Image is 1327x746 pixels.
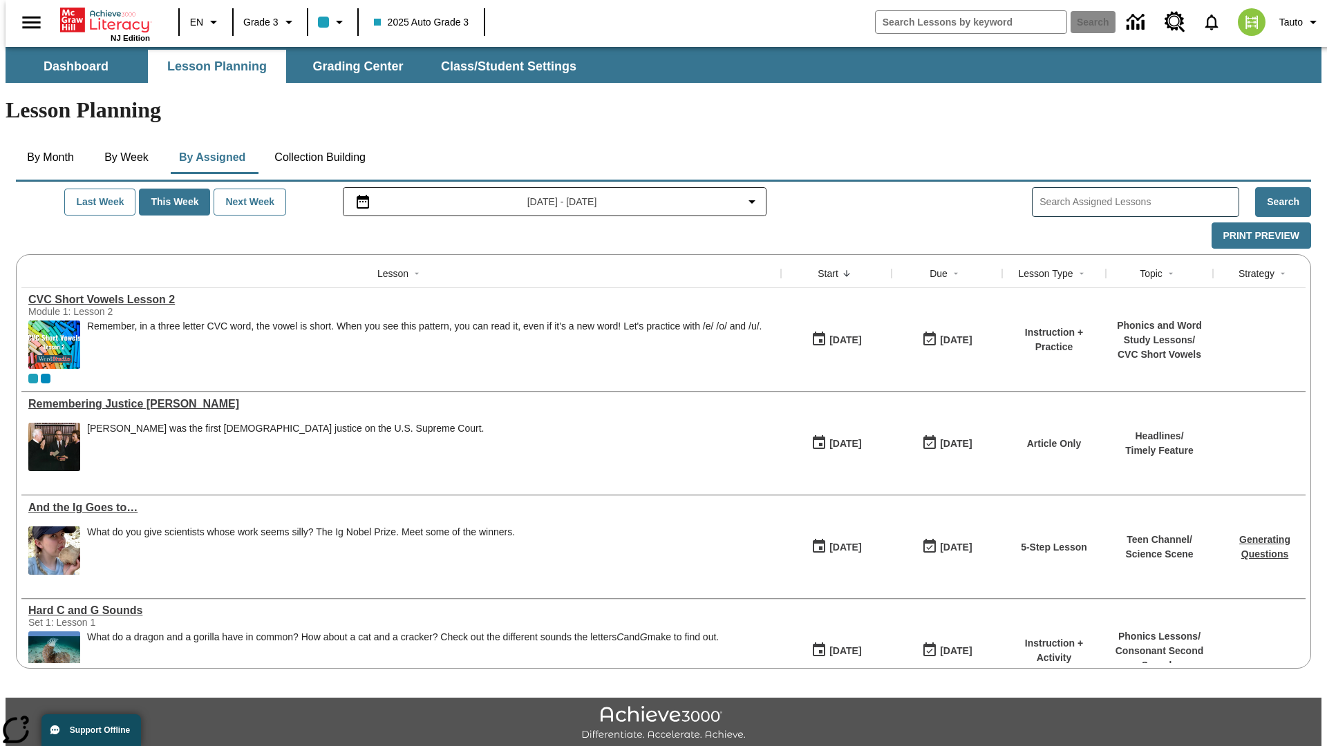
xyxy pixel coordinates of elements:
span: Grading Center [312,59,403,75]
button: 09/23/25: Last day the lesson can be accessed [917,327,977,353]
button: Sort [408,265,425,282]
a: Remembering Justice O'Connor, Lessons [28,398,774,410]
div: Remember, in a three letter CVC word, the vowel is short. When you see this pattern, you can read... [87,321,762,369]
div: CVC Short Vowels Lesson 2 [28,294,774,306]
button: Class color is light blue. Change class color [312,10,353,35]
p: CVC Short Vowels [1113,347,1206,362]
a: And the Ig Goes to…, Lessons [28,501,774,514]
a: Home [60,6,150,34]
p: Phonics Lessons / [1113,629,1206,644]
button: By Assigned [168,141,256,174]
span: NJ Edition [111,34,150,42]
button: Last Week [64,189,135,216]
button: 09/21/25: First time the lesson was available [807,638,866,664]
button: Select a new avatar [1230,4,1274,40]
div: And the Ig Goes to… [28,501,774,514]
div: OL 2025 Auto Grade 4 [41,374,50,383]
button: 09/23/25: Last day the lesson can be accessed [917,430,977,457]
button: Sort [838,265,855,282]
button: Language: EN, Select a language [184,10,228,35]
img: CVC Short Vowels Lesson 2. [28,321,80,369]
div: SubNavbar [6,47,1321,83]
div: [DATE] [940,539,972,556]
svg: Collapse Date Range Filter [744,193,760,210]
span: Tauto [1279,15,1303,30]
button: 09/21/25: First time the lesson was available [807,534,866,560]
span: [DATE] - [DATE] [527,195,597,209]
img: Achieve3000 Differentiate Accelerate Achieve [581,706,746,741]
button: Grading Center [289,50,427,83]
div: [DATE] [829,332,861,349]
div: [DATE] [940,332,972,349]
button: 09/23/25: First time the lesson was available [807,430,866,457]
p: Remember, in a three letter CVC word, the vowel is short. When you see this pattern, you can read... [87,321,762,332]
span: Support Offline [70,725,130,735]
div: What do a dragon and a gorilla have in common? How about a cat and a cracker? Check out the diffe... [87,631,719,680]
a: Hard C and G Sounds, Lessons [28,604,774,617]
button: Lesson Planning [148,50,286,83]
button: Select the date range menu item [349,193,761,210]
div: Sandra Day O'Connor was the first female justice on the U.S. Supreme Court. [87,423,484,471]
input: search field [876,11,1066,33]
input: Search Assigned Lessons [1039,192,1239,212]
div: Strategy [1239,267,1274,280]
em: G [640,631,648,642]
h1: Lesson Planning [6,97,1321,123]
div: [DATE] [940,642,972,660]
div: Start [818,267,838,280]
button: Print Preview [1212,222,1311,249]
p: Article Only [1027,437,1082,451]
button: Next Week [214,189,286,216]
img: Chief Justice Warren Burger, wearing a black robe, holds up his right hand and faces Sandra Day O... [28,423,80,471]
button: Sort [1073,265,1090,282]
div: Home [60,5,150,42]
img: A young person licks a rock or bone outdoors. [28,526,80,575]
div: Module 1: Lesson 2 [28,306,236,317]
button: Collection Building [263,141,377,174]
button: Dashboard [7,50,145,83]
div: Due [930,267,948,280]
div: [DATE] [829,435,861,452]
button: Sort [1274,265,1291,282]
button: Support Offline [41,714,141,746]
p: Teen Channel / [1125,533,1193,547]
button: 09/21/25: Last day the lesson can be accessed [917,638,977,664]
p: Headlines / [1125,429,1194,443]
button: Profile/Settings [1274,10,1327,35]
div: What do you give scientists whose work seems silly? The Ig Nobel Prize. Meet some of the winners. [87,526,515,575]
button: Search [1255,187,1311,217]
img: A sea cucumber lays on the floor of the ocean [28,631,80,680]
div: Set 1: Lesson 1 [28,617,236,628]
button: 09/21/25: Last day the lesson can be accessed [917,534,977,560]
span: EN [190,15,203,30]
span: 2025 Auto Grade 3 [374,15,469,30]
span: Class/Student Settings [441,59,576,75]
div: Current Class [28,374,38,383]
div: Lesson Type [1018,267,1073,280]
div: Remembering Justice O'Connor [28,398,774,410]
div: Lesson [377,267,408,280]
a: Generating Questions [1239,534,1290,559]
div: What do you give scientists whose work seems silly? The Ig Nobel Prize. Meet some of the winners. [87,526,515,538]
button: By Month [16,141,85,174]
div: [DATE] [829,642,861,660]
button: Sort [948,265,964,282]
div: [DATE] [829,539,861,556]
button: Grade: Grade 3, Select a grade [238,10,303,35]
div: SubNavbar [6,50,589,83]
button: By Week [92,141,161,174]
a: Data Center [1118,3,1156,41]
p: Instruction + Activity [1009,636,1099,665]
div: [DATE] [940,435,972,452]
button: This Week [139,189,210,216]
p: 5-Step Lesson [1021,540,1087,555]
img: avatar image [1238,8,1265,36]
div: Hard C and G Sounds [28,604,774,617]
p: What do a dragon and a gorilla have in common? How about a cat and a cracker? Check out the diffe... [87,631,719,643]
span: Lesson Planning [167,59,267,75]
